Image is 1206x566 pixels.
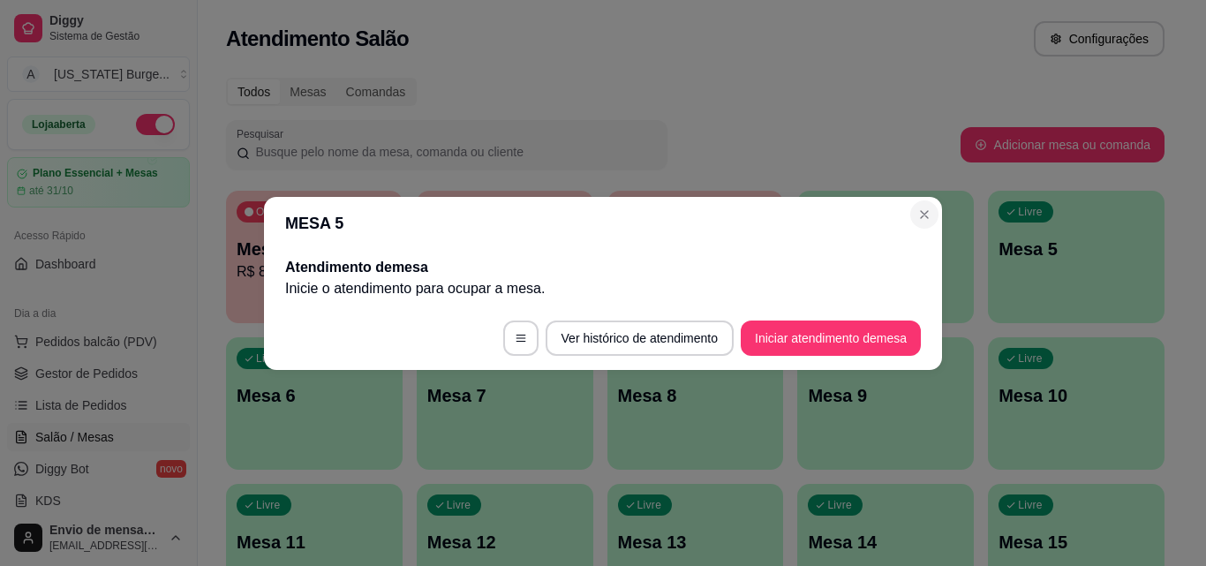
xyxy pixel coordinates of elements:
[285,257,921,278] h2: Atendimento de mesa
[285,278,921,299] p: Inicie o atendimento para ocupar a mesa .
[264,197,942,250] header: MESA 5
[741,321,921,356] button: Iniciar atendimento demesa
[546,321,734,356] button: Ver histórico de atendimento
[910,200,938,229] button: Close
